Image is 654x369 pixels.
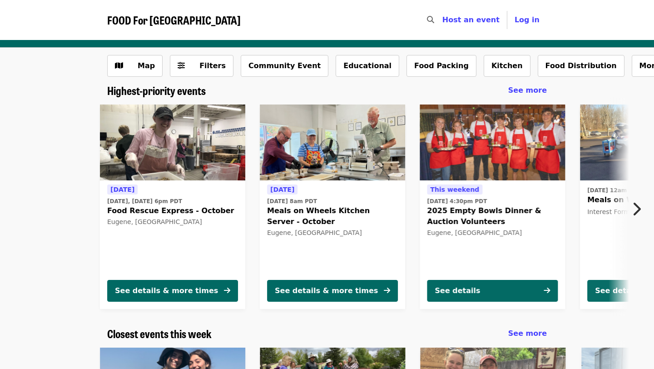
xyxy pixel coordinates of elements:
div: See details & more times [275,285,378,296]
button: Food Packing [406,55,476,77]
img: Meals on Wheels Kitchen Server - October organized by FOOD For Lane County [260,105,405,181]
img: Food Rescue Express - October organized by FOOD For Lane County [100,105,245,181]
button: Next item [624,196,654,222]
input: Search [440,9,447,31]
button: Show map view [107,55,163,77]
span: Highest-priority events [107,82,206,98]
div: See details [435,285,480,296]
i: sliders-h icon [178,61,185,70]
span: See more [508,329,547,338]
span: [DATE] [270,186,294,193]
span: Meals on Wheels Kitchen Server - October [267,205,398,227]
button: See details & more times [267,280,398,302]
span: Filters [199,61,226,70]
button: See details [427,280,558,302]
span: 2025 Empty Bowls Dinner & Auction Volunteers [427,205,558,227]
a: See more [508,85,547,96]
span: Food Rescue Express - October [107,205,238,216]
div: See details & more times [115,285,218,296]
i: map icon [115,61,123,70]
i: chevron-right icon [632,200,641,218]
button: Filters (0 selected) [170,55,233,77]
div: See details [595,285,640,296]
span: Map [138,61,155,70]
span: This weekend [430,186,479,193]
div: Closest events this week [100,327,554,340]
div: Eugene, [GEOGRAPHIC_DATA] [427,229,558,237]
a: Closest events this week [107,327,212,340]
div: Highest-priority events [100,84,554,97]
i: arrow-right icon [224,286,230,295]
span: Interest Form [587,208,630,215]
a: See more [508,328,547,339]
span: [DATE] [110,186,134,193]
button: Educational [336,55,399,77]
img: 2025 Empty Bowls Dinner & Auction Volunteers organized by FOOD For Lane County [420,105,565,181]
a: See details for "2025 Empty Bowls Dinner & Auction Volunteers" [420,105,565,309]
button: Food Distribution [538,55,624,77]
span: Closest events this week [107,325,212,341]
i: search icon [427,15,434,24]
div: Eugene, [GEOGRAPHIC_DATA] [267,229,398,237]
button: Community Event [241,55,328,77]
div: Eugene, [GEOGRAPHIC_DATA] [107,218,238,226]
i: arrow-right icon [384,286,390,295]
time: [DATE] 4:30pm PDT [427,197,487,205]
i: arrow-right icon [544,286,550,295]
span: FOOD For [GEOGRAPHIC_DATA] [107,12,241,28]
time: [DATE] 8am PDT [267,197,317,205]
span: See more [508,86,547,95]
a: See details for "Meals on Wheels Kitchen Server - October" [260,105,405,309]
a: FOOD For [GEOGRAPHIC_DATA] [107,14,241,27]
button: Log in [507,11,547,29]
button: See details & more times [107,280,238,302]
a: Highest-priority events [107,84,206,97]
span: Log in [515,15,540,24]
button: Kitchen [484,55,530,77]
time: [DATE], [DATE] 6pm PDT [107,197,182,205]
time: [DATE] 12am PST [587,186,640,194]
a: Host an event [442,15,500,24]
a: See details for "Food Rescue Express - October" [100,105,245,309]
